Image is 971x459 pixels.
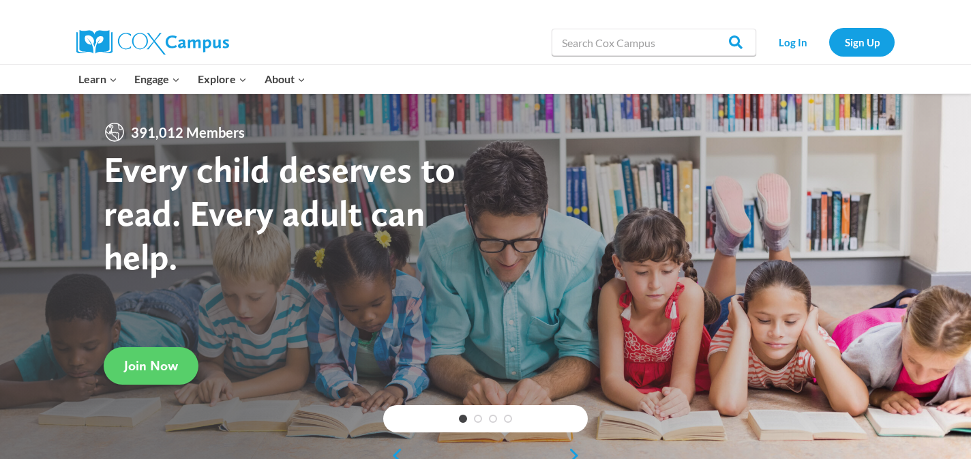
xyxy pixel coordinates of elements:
a: Sign Up [829,28,895,56]
input: Search Cox Campus [552,29,756,56]
nav: Primary Navigation [70,65,314,93]
img: Cox Campus [76,30,229,55]
a: Join Now [104,347,198,385]
span: Learn [78,70,117,88]
a: 2 [474,415,482,423]
strong: Every child deserves to read. Every adult can help. [104,147,455,278]
span: Explore [198,70,247,88]
a: 4 [504,415,512,423]
span: 391,012 Members [125,121,250,143]
span: Join Now [124,357,178,374]
span: About [265,70,305,88]
a: 3 [489,415,497,423]
a: 1 [459,415,467,423]
a: Log In [763,28,822,56]
nav: Secondary Navigation [763,28,895,56]
span: Engage [134,70,180,88]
